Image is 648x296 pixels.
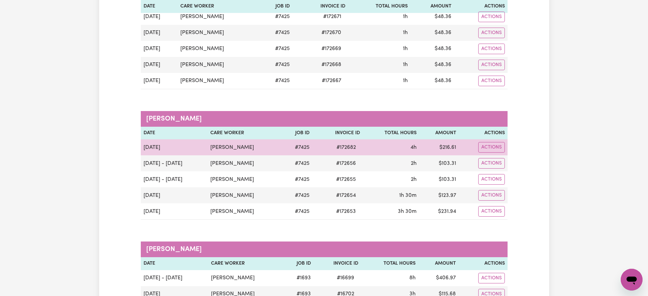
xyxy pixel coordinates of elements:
td: # 7425 [282,203,312,220]
span: # 172667 [318,77,345,85]
button: Actions [478,60,505,70]
td: $ 103.31 [419,155,459,171]
td: [PERSON_NAME] [178,9,259,25]
span: # 172671 [319,13,345,21]
td: # 7425 [259,73,292,89]
span: # 172682 [332,143,360,152]
th: Invoice ID [312,127,363,140]
td: [DATE] - [DATE] [141,171,208,187]
button: Actions [478,174,505,185]
td: [DATE] [141,73,178,89]
span: # 172668 [317,61,345,69]
td: $ 48.36 [410,25,454,41]
td: $ 123.97 [419,187,459,203]
span: # 172655 [332,175,360,184]
td: # 7425 [282,171,312,187]
th: Date [141,257,209,270]
iframe: Button to launch messaging window [621,269,643,291]
td: [DATE] [141,25,178,41]
button: Actions [478,44,505,54]
span: # 172656 [332,159,360,168]
th: Care Worker [208,127,282,140]
th: Date [141,127,208,140]
td: [DATE] [141,187,208,203]
td: # 7425 [259,9,292,25]
th: Total Hours [361,257,418,270]
td: # 7425 [259,57,292,73]
td: [DATE] [141,9,178,25]
td: $ 406.97 [418,270,458,286]
td: [PERSON_NAME] [178,57,259,73]
td: [PERSON_NAME] [208,171,282,187]
span: 1 hour [403,14,408,19]
td: [DATE] [141,41,178,57]
td: # 7425 [282,155,312,171]
td: # 7425 [259,41,292,57]
td: [DATE] [141,57,178,73]
th: Invoice ID [314,257,361,270]
button: Actions [478,142,505,153]
th: Actions [458,257,508,270]
td: [PERSON_NAME] [208,203,282,220]
caption: [PERSON_NAME] [141,111,508,127]
td: $ 48.36 [410,57,454,73]
td: $ 48.36 [410,9,454,25]
button: Actions [478,76,505,86]
span: 3 hours 30 minutes [398,209,417,214]
td: $ 103.31 [419,171,459,187]
td: $ 216.61 [419,139,459,155]
span: 2 hours [411,177,417,182]
span: # 172670 [317,29,345,37]
td: [PERSON_NAME] [208,155,282,171]
td: $ 48.36 [410,41,454,57]
td: # 7425 [282,187,312,203]
td: [PERSON_NAME] [178,25,259,41]
span: # 172653 [332,207,360,216]
td: [DATE] [141,203,208,220]
span: 1 hour 30 minutes [399,193,417,198]
span: 8 hours [409,275,416,281]
span: # 16699 [333,274,358,282]
td: [DATE] - [DATE] [141,270,209,286]
button: Actions [478,158,505,169]
td: # 1693 [283,270,314,286]
span: # 172669 [317,45,345,53]
button: Actions [478,273,505,283]
th: Job ID [283,257,314,270]
th: Total Hours [363,127,419,140]
caption: [PERSON_NAME] [141,242,508,257]
button: Actions [478,206,505,217]
td: [PERSON_NAME] [208,270,283,286]
span: 2 hours [411,161,417,166]
td: # 7425 [259,25,292,41]
span: 4 hours [410,145,417,150]
span: 1 hour [403,46,408,51]
td: [PERSON_NAME] [208,187,282,203]
th: Amount [418,257,458,270]
span: 1 hour [403,62,408,67]
span: # 172654 [332,191,360,200]
span: 1 hour [403,78,408,83]
span: 1 hour [403,30,408,35]
button: Actions [478,28,505,38]
td: [DATE] [141,139,208,155]
td: [PERSON_NAME] [178,41,259,57]
th: Amount [419,127,459,140]
td: [PERSON_NAME] [208,139,282,155]
td: [PERSON_NAME] [178,73,259,89]
td: $ 231.94 [419,203,459,220]
th: Care Worker [208,257,283,270]
td: # 7425 [282,139,312,155]
button: Actions [478,12,505,22]
th: Actions [459,127,507,140]
button: Actions [478,190,505,201]
td: $ 48.36 [410,73,454,89]
th: Job ID [282,127,312,140]
td: [DATE] - [DATE] [141,155,208,171]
